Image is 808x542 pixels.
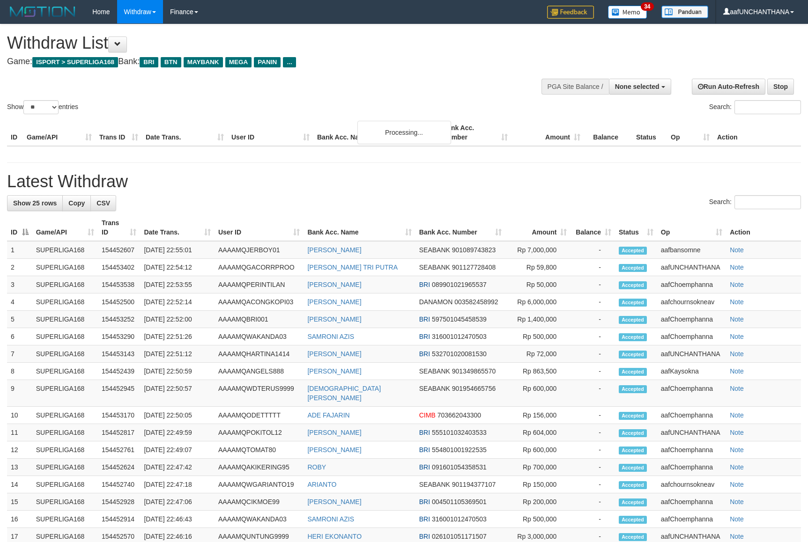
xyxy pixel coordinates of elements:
td: SUPERLIGA168 [32,241,98,259]
td: - [571,276,615,293]
th: Date Trans.: activate to sort column ascending [140,214,215,241]
a: [PERSON_NAME] [307,367,361,375]
td: - [571,380,615,407]
td: aafChoemphanna [657,276,726,293]
a: Note [730,385,744,392]
td: - [571,476,615,493]
a: Copy [62,195,91,211]
td: aafchournsokneav [657,293,726,311]
td: [DATE] 22:55:01 [140,241,215,259]
td: 8 [7,363,32,380]
span: BRI [419,463,430,471]
td: Rp 6,000,000 [505,293,571,311]
a: Note [730,281,744,288]
a: [PERSON_NAME] [307,281,361,288]
span: Copy 091601054358531 to clipboard [432,463,487,471]
span: SEABANK [419,246,450,254]
td: aafChoemphanna [657,459,726,476]
td: SUPERLIGA168 [32,459,98,476]
th: Bank Acc. Name: activate to sort column ascending [304,214,415,241]
td: 4 [7,293,32,311]
th: Game/API: activate to sort column ascending [32,214,98,241]
td: SUPERLIGA168 [32,407,98,424]
span: Copy 026101051171507 to clipboard [432,533,487,540]
td: [DATE] 22:47:18 [140,476,215,493]
td: - [571,363,615,380]
td: aafKaysokna [657,363,726,380]
th: Action [713,119,801,146]
a: Note [730,429,744,436]
a: Note [730,533,744,540]
th: User ID: activate to sort column ascending [215,214,304,241]
label: Search: [709,100,801,114]
span: Accepted [619,299,647,307]
span: BRI [419,333,430,340]
span: Show 25 rows [13,199,57,207]
span: MEGA [225,57,252,67]
span: Accepted [619,333,647,341]
td: [DATE] 22:52:00 [140,311,215,328]
span: ... [283,57,296,67]
td: 7 [7,345,32,363]
th: Amount [511,119,584,146]
td: 12 [7,441,32,459]
a: [PERSON_NAME] [307,298,361,306]
td: 5 [7,311,32,328]
td: AAAAMQWAKANDA03 [215,511,304,528]
th: Amount: activate to sort column ascending [505,214,571,241]
span: Copy 004501105369501 to clipboard [432,498,487,505]
span: SEABANK [419,367,450,375]
span: 34 [641,2,653,11]
td: 3 [7,276,32,293]
td: SUPERLIGA168 [32,311,98,328]
span: DANAMON [419,298,453,306]
span: Accepted [619,351,647,359]
span: BRI [140,57,158,67]
td: [DATE] 22:52:14 [140,293,215,311]
span: Copy 703662043300 to clipboard [437,411,481,419]
th: Balance: activate to sort column ascending [571,214,615,241]
a: Show 25 rows [7,195,63,211]
span: BRI [419,281,430,288]
input: Search: [734,195,801,209]
td: Rp 600,000 [505,380,571,407]
span: Copy 901127728408 to clipboard [452,264,496,271]
td: [DATE] 22:49:07 [140,441,215,459]
th: Balance [584,119,632,146]
a: Note [730,333,744,340]
img: Button%20Memo.svg [608,6,647,19]
td: 154452761 [98,441,140,459]
div: Processing... [357,121,451,144]
th: Bank Acc. Name [313,119,439,146]
span: MAYBANK [184,57,223,67]
span: BRI [419,315,430,323]
td: [DATE] 22:47:42 [140,459,215,476]
a: [PERSON_NAME] TRI PUTRA [307,264,398,271]
td: 10 [7,407,32,424]
a: Note [730,367,744,375]
th: Action [726,214,801,241]
td: SUPERLIGA168 [32,276,98,293]
td: Rp 1,400,000 [505,311,571,328]
a: Note [730,463,744,471]
td: Rp 700,000 [505,459,571,476]
span: Copy 003582458992 to clipboard [454,298,498,306]
td: [DATE] 22:47:06 [140,493,215,511]
td: AAAAMQJERBOY01 [215,241,304,259]
span: Accepted [619,464,647,472]
td: AAAAMQBRI001 [215,311,304,328]
span: Accepted [619,247,647,255]
td: - [571,311,615,328]
td: 154452914 [98,511,140,528]
span: BRI [419,350,430,358]
td: 15 [7,493,32,511]
span: Copy 316001012470503 to clipboard [432,515,487,523]
a: Note [730,446,744,454]
a: [DEMOGRAPHIC_DATA][PERSON_NAME] [307,385,381,402]
th: Trans ID [96,119,142,146]
th: Op [667,119,713,146]
td: Rp 7,000,000 [505,241,571,259]
td: Rp 72,000 [505,345,571,363]
td: [DATE] 22:51:26 [140,328,215,345]
img: MOTION_logo.png [7,5,78,19]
